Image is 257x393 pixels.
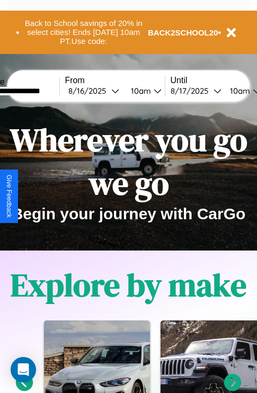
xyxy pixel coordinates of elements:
[65,85,122,96] button: 8/16/2025
[148,28,218,37] b: BACK2SCHOOL20
[65,76,165,85] label: From
[126,86,154,96] div: 10am
[11,357,36,382] div: Open Intercom Messenger
[225,86,253,96] div: 10am
[68,86,111,96] div: 8 / 16 / 2025
[122,85,165,96] button: 10am
[11,263,246,307] h1: Explore by make
[5,175,13,218] div: Give Feedback
[20,16,148,49] button: Back to School savings of 20% in select cities! Ends [DATE] 10am PT.Use code:
[171,86,214,96] div: 8 / 17 / 2025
